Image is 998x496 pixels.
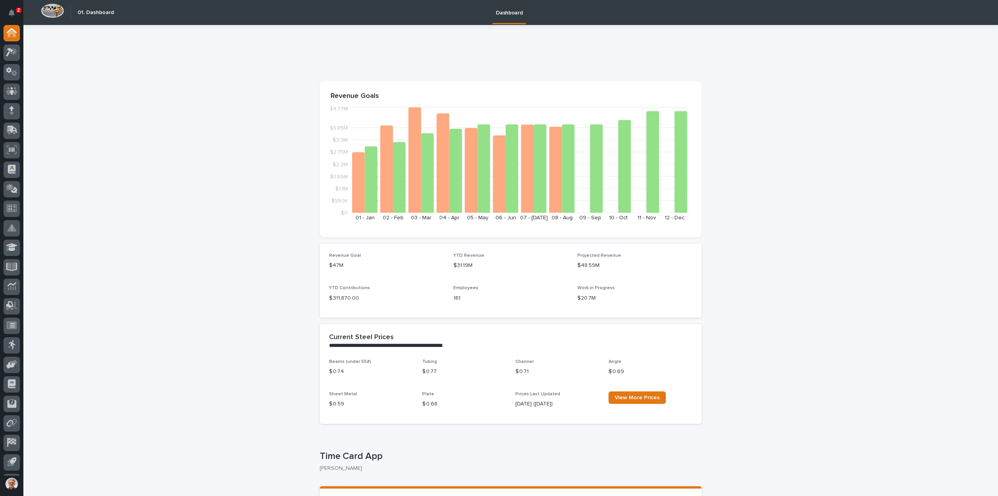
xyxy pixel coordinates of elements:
p: $ 0.59 [329,400,413,408]
button: Notifications [4,5,20,21]
p: [PERSON_NAME] [320,465,695,472]
p: Time Card App [320,451,699,462]
span: Employees [453,286,478,290]
p: $ 0.77 [422,368,506,376]
span: Beams (under 55#) [329,359,371,364]
p: 181 [453,294,568,302]
span: Channel [515,359,534,364]
text: 11 - Nov [637,215,656,220]
span: Angle [609,359,621,364]
p: $47M [329,261,444,270]
h2: 01. Dashboard [78,9,114,16]
tspan: $4.77M [329,106,348,112]
p: $31.19M [453,261,568,270]
p: $ 0.74 [329,368,413,376]
p: $ 311,870.00 [329,294,444,302]
text: 07 - [DATE] [520,215,548,220]
span: YTD Contributions [329,286,370,290]
tspan: $1.65M [330,174,348,179]
tspan: $0 [341,210,348,216]
tspan: $3.85M [329,125,348,131]
div: Notifications2 [10,9,20,22]
tspan: $3.3M [333,137,348,143]
tspan: $550K [331,198,348,203]
span: Prices Last Updated [515,392,560,396]
p: 2 [17,7,20,13]
p: Revenue Goals [331,92,691,101]
span: Plate [422,392,434,396]
tspan: $2.75M [330,149,348,155]
text: 10 - Oct [609,215,628,220]
p: $ 0.68 [422,400,506,408]
a: View More Prices [609,391,666,404]
text: 06 - Jun [495,215,516,220]
p: $48.59M [577,261,692,270]
p: [DATE] ([DATE]) [515,400,599,408]
tspan: $2.2M [333,162,348,167]
p: $ 0.71 [515,368,599,376]
text: 04 - Apr [439,215,460,220]
span: Sheet Metal [329,392,357,396]
text: 08 - Aug [552,215,573,220]
span: Revenue Goal [329,253,361,258]
text: 12 - Dec [665,215,685,220]
button: users-avatar [4,476,20,492]
span: YTD Revenue [453,253,484,258]
p: $ 0.69 [609,368,692,376]
span: Projected Revenue [577,253,621,258]
span: Work in Progress [577,286,615,290]
text: 01 - Jan [356,215,375,220]
img: Workspace Logo [41,4,64,18]
text: 05 - May [467,215,488,220]
tspan: $1.1M [335,186,348,191]
text: 09 - Sep [579,215,601,220]
span: View More Prices [615,395,660,400]
text: 02 - Feb [383,215,403,220]
text: 03 - Mar [411,215,432,220]
span: Tubing [422,359,437,364]
h2: Current Steel Prices [329,333,394,342]
p: $20.7M [577,294,692,302]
